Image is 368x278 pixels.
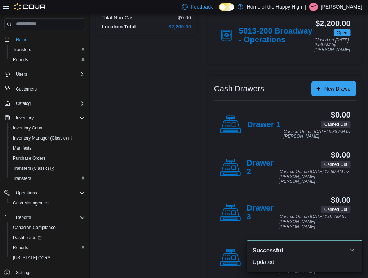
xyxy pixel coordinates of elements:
[10,223,85,232] span: Canadian Compliance
[13,145,31,151] span: Manifests
[311,81,356,96] button: New Drawer
[7,173,88,184] button: Transfers
[13,125,44,131] span: Inventory Count
[13,57,28,63] span: Reports
[13,35,30,44] a: Home
[13,70,30,79] button: Users
[321,206,351,213] span: Cashed Out
[247,120,281,129] h4: Drawer 1
[13,99,34,108] button: Catalog
[13,189,40,197] button: Operations
[311,3,316,11] span: FC
[331,111,351,119] h3: $0.00
[10,243,85,252] span: Reports
[1,84,88,94] button: Customers
[13,155,46,161] span: Purchase Orders
[7,243,88,253] button: Reports
[324,161,347,168] span: Cashed Out
[10,233,45,242] a: Dashboards
[102,24,136,30] h4: Location Total
[16,37,27,43] span: Home
[16,86,37,92] span: Customers
[10,243,31,252] a: Reports
[10,233,85,242] span: Dashboards
[1,69,88,79] button: Users
[14,3,46,10] img: Cova
[10,56,31,64] a: Reports
[13,189,85,197] span: Operations
[7,222,88,233] button: Canadian Compliance
[16,270,31,275] span: Settings
[13,268,85,277] span: Settings
[321,121,351,128] span: Cashed Out
[10,134,85,142] span: Inventory Manager (Classic)
[324,121,347,128] span: Cashed Out
[10,124,85,132] span: Inventory Count
[247,159,280,177] h4: Drawer 2
[10,199,52,207] a: Cash Management
[13,99,85,108] span: Catalog
[10,253,53,262] a: [US_STATE] CCRS
[16,101,31,106] span: Catalog
[321,161,351,168] span: Cashed Out
[315,19,351,28] h3: $2,200.00
[247,204,280,222] h4: Drawer 3
[334,29,351,36] span: Open
[10,164,57,173] a: Transfers (Classic)
[13,114,85,122] span: Inventory
[13,200,49,206] span: Cash Management
[253,258,356,266] div: Updated
[13,85,40,93] a: Customers
[284,129,351,139] p: Cashed Out on [DATE] 6:38 PM by [PERSON_NAME]
[13,35,85,44] span: Home
[13,213,34,222] button: Reports
[10,45,85,54] span: Transfers
[10,144,85,153] span: Manifests
[253,246,283,255] span: Successful
[331,196,351,204] h3: $0.00
[13,213,85,222] span: Reports
[16,215,31,220] span: Reports
[10,124,46,132] a: Inventory Count
[13,84,85,93] span: Customers
[1,98,88,109] button: Catalog
[178,15,191,21] p: $0.00
[219,3,234,11] input: Dark Mode
[191,3,213,10] span: Feedback
[13,255,50,261] span: [US_STATE] CCRS
[13,135,72,141] span: Inventory Manager (Classic)
[280,169,351,184] p: Cashed Out on [DATE] 12:50 AM by [PERSON_NAME] [PERSON_NAME]
[16,115,34,121] span: Inventory
[7,163,88,173] a: Transfers (Classic)
[324,206,347,213] span: Cashed Out
[1,113,88,123] button: Inventory
[239,27,315,45] h4: 5013-200 Broadway - Operations
[10,199,85,207] span: Cash Management
[13,114,36,122] button: Inventory
[13,268,34,277] a: Settings
[247,3,302,11] p: Home of the Happy High
[10,134,75,142] a: Inventory Manager (Classic)
[10,45,34,54] a: Transfers
[10,144,34,153] a: Manifests
[10,154,49,163] a: Purchase Orders
[1,267,88,278] button: Settings
[7,153,88,163] button: Purchase Orders
[10,174,85,183] span: Transfers
[348,246,356,255] button: Dismiss toast
[13,176,31,181] span: Transfers
[10,56,85,64] span: Reports
[1,34,88,45] button: Home
[315,38,351,53] p: Closed on [DATE] 9:56 AM by [PERSON_NAME]
[305,3,306,11] p: |
[10,164,85,173] span: Transfers (Classic)
[10,174,34,183] a: Transfers
[102,15,137,21] h6: Total Non-Cash
[169,24,191,30] h4: $2,200.00
[324,85,352,92] span: New Drawer
[13,70,85,79] span: Users
[7,55,88,65] button: Reports
[13,245,28,251] span: Reports
[10,154,85,163] span: Purchase Orders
